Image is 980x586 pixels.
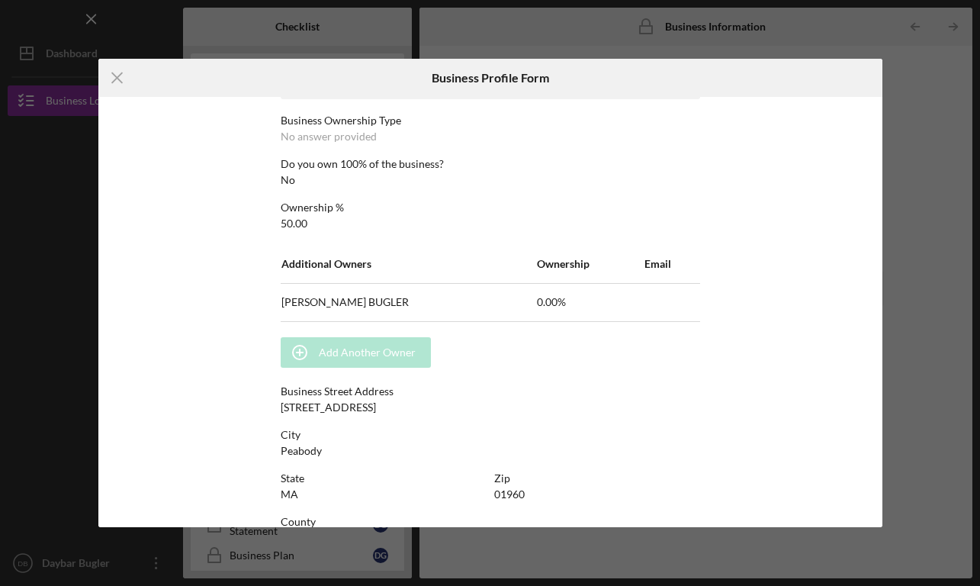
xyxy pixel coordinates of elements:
div: [STREET_ADDRESS] [281,401,376,414]
td: [PERSON_NAME] BUGLER [281,283,537,321]
div: No answer provided [281,130,377,143]
div: 50.00 [281,217,307,230]
button: Add Another Owner [281,337,431,368]
td: 0.00% [536,283,644,321]
div: Add Another Owner [319,337,416,368]
div: Do you own 100% of the business? [281,158,700,170]
div: City [281,429,700,441]
div: State [281,472,487,485]
h6: Business Profile Form [432,71,549,85]
div: Ownership % [281,201,700,214]
td: Additional Owners [281,245,537,283]
div: County [281,516,700,528]
div: No [281,174,295,186]
div: Zip [494,472,700,485]
div: Business Ownership Type [281,114,700,127]
div: 01960 [494,488,525,501]
td: Email [644,245,699,283]
div: Peabody [281,445,322,457]
td: Ownership [536,245,644,283]
div: Business Street Address [281,385,700,398]
div: MA [281,488,298,501]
